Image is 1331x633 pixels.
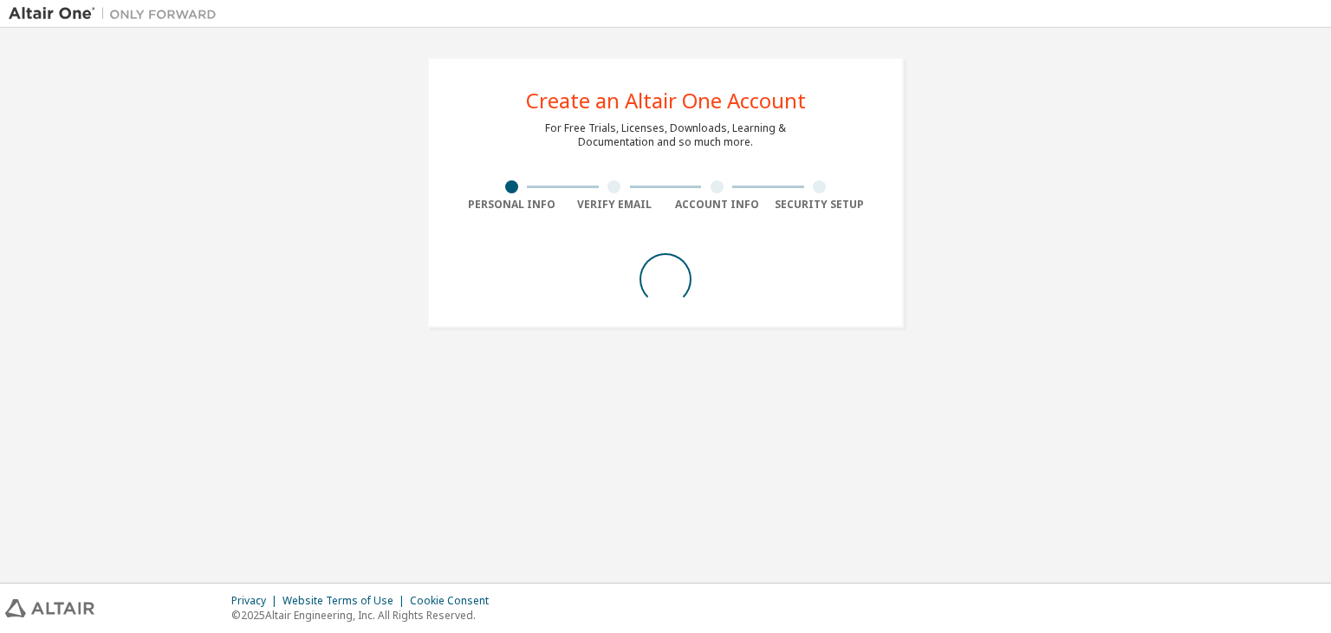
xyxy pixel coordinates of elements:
[231,594,282,608] div: Privacy
[410,594,499,608] div: Cookie Consent
[665,198,769,212] div: Account Info
[282,594,410,608] div: Website Terms of Use
[9,5,225,23] img: Altair One
[526,90,806,111] div: Create an Altair One Account
[769,198,872,212] div: Security Setup
[545,121,786,149] div: For Free Trials, Licenses, Downloads, Learning & Documentation and so much more.
[5,599,94,617] img: altair_logo.svg
[460,198,563,212] div: Personal Info
[563,198,666,212] div: Verify Email
[231,608,499,623] p: © 2025 Altair Engineering, Inc. All Rights Reserved.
